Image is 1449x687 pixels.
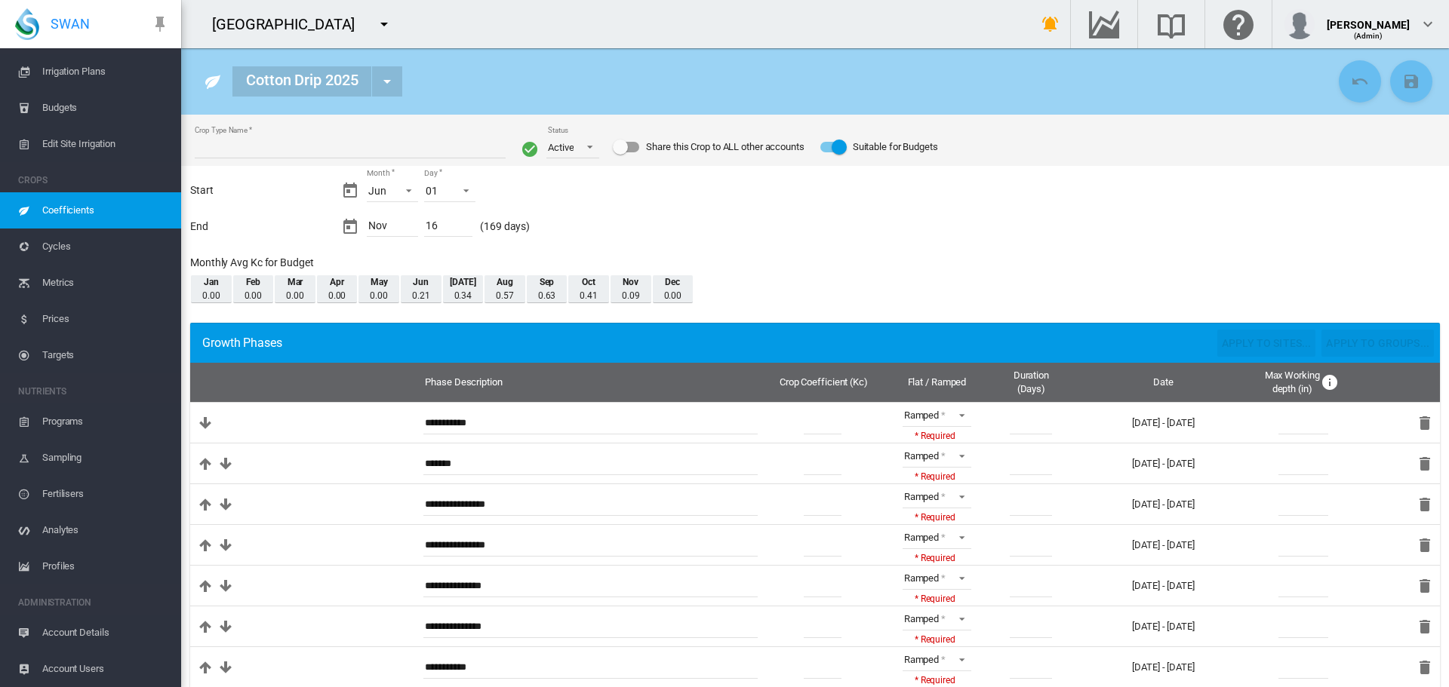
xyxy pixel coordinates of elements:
div: Ramped [904,409,939,421]
span: 0.57 [496,290,514,301]
span: Max Working depth [1264,369,1321,396]
button: Quick navigate to other crops [372,66,402,97]
md-icon: Click icon to Move Down [217,577,235,595]
md-icon: Click icon to Move Up [196,455,214,473]
td: [DATE] - [DATE] [1069,606,1257,646]
span: Dec [665,277,680,287]
button: Apply to sites... [1217,330,1315,357]
span: SWAN [51,14,90,33]
div: * Required [903,549,971,563]
img: profile.jpg [1284,9,1315,39]
md-icon: Click icon to Move Up [196,536,214,554]
span: Flat / Ramped [908,376,967,388]
span: Oct [582,277,595,287]
span: Jun [413,277,429,287]
span: Coefficients [42,192,169,228]
button: DELETE this Crop Coefficient Phase [1410,652,1440,682]
button: icon-menu-down [369,9,399,39]
span: ADMINISTRATION [18,590,169,615]
button: Apply to groups... [1321,330,1434,357]
md-switch: Suitable for Budgets [820,136,938,158]
span: 0.63 [538,290,556,301]
div: Ramped [904,491,939,502]
span: Mar [288,277,303,287]
span: Prices [42,301,169,337]
md-icon: Click icon to Move Up [196,618,214,636]
span: Apr [330,277,344,287]
div: * Required [903,590,971,604]
md-icon: icon-chevron-down [1419,15,1437,33]
md-icon: icon-delete [1416,536,1434,554]
span: 0.00 [245,290,263,301]
span: Phase Description [425,376,502,388]
md-icon: icon-content-save [1402,72,1420,90]
button: Save Changes [1390,60,1432,103]
md-icon: icon-pin [151,15,169,33]
span: 0.00 [664,290,682,301]
md-select: Day: 01 [424,179,475,202]
div: Ramped [904,654,939,665]
span: Crop Coefficients [202,328,282,357]
md-icon: icon-bell-ring [1041,15,1060,33]
div: * Required [903,508,971,523]
div: * Required [903,427,971,441]
div: * Required [903,630,971,645]
md-icon: icon-delete [1416,495,1434,514]
div: Ramped [904,613,939,624]
md-icon: Click here for help [1220,15,1257,33]
div: 01 [426,185,438,197]
span: Irrigation Plans [42,54,169,90]
div: Jun [368,185,386,197]
span: Programs [42,403,169,440]
div: Ramped [904,450,939,462]
span: Duration (Days) [1014,370,1049,394]
button: DELETE this Crop Coefficient Phase [1410,612,1440,642]
md-icon: icon-delete [1416,577,1434,595]
md-select: Status: Active [546,136,599,158]
div: Cotton Drip 2025 [232,66,371,97]
md-icon: Go to the Data Hub [1086,15,1122,33]
span: 0.34 [454,290,472,301]
md-icon: icon-delete [1416,618,1434,636]
md-icon: Optional maximum working depths for crop by date, representing bottom of effective root zone (see... [1321,373,1339,391]
div: Active [548,142,574,153]
label: End [190,219,208,235]
div: * Required [903,468,971,482]
span: CROPS [18,168,169,192]
label: Start [190,183,214,198]
div: Nov [367,217,418,237]
div: Ramped [904,572,939,584]
md-icon: Search the knowledge base [1153,15,1189,33]
md-icon: icon-undo [1351,72,1369,90]
span: Nov [623,277,638,287]
md-switch: Share this Crop to ALL other accounts [613,136,804,158]
span: Feb [246,277,261,287]
div: * Required [903,671,971,685]
span: Profiles [42,548,169,584]
md-icon: icon-calendar-today [341,182,359,200]
div: [PERSON_NAME] [1327,11,1410,26]
td: [DATE] - [DATE] [1069,646,1257,687]
button: Cancel Changes [1339,60,1381,103]
span: 0.00 [202,290,220,301]
span: Account Details [42,615,169,651]
md-icon: Click icon to Move Up [196,495,214,514]
td: [DATE] - [DATE] [1069,402,1257,443]
div: Share this Crop to ALL other accounts [646,136,804,158]
span: [DATE] [450,277,475,287]
button: Click to go to list of Crops [198,66,228,97]
span: 0.00 [370,290,388,301]
div: [GEOGRAPHIC_DATA] [212,14,368,35]
div: Suitable for Budgets [853,136,938,158]
md-icon: icon-calendar-today [341,218,359,236]
td: [DATE] - [DATE] [1069,524,1257,565]
md-icon: Click icon to Move Up [196,577,214,595]
div: 16 [424,217,472,237]
md-icon: icon-menu-down [378,72,396,90]
md-icon: icon-delete [1416,414,1434,432]
button: DELETE this Crop Coefficient Phase [1410,571,1440,601]
span: 0.00 [328,290,346,301]
span: 0.00 [286,290,304,301]
span: Edit Site Irrigation [42,126,169,162]
td: [DATE] - [DATE] [1069,443,1257,483]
